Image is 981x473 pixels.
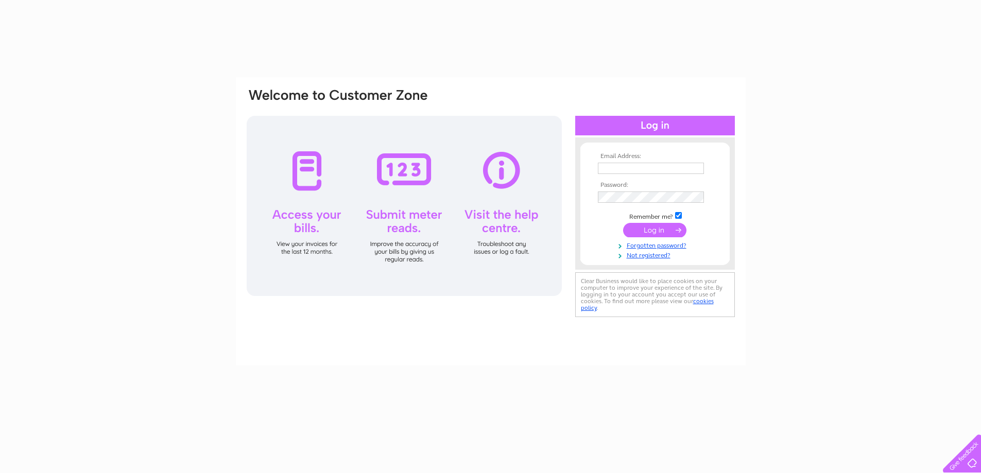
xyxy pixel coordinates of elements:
[598,240,715,250] a: Forgotten password?
[595,153,715,160] th: Email Address:
[598,250,715,259] a: Not registered?
[581,297,714,311] a: cookies policy
[595,182,715,189] th: Password:
[595,211,715,221] td: Remember me?
[575,272,735,317] div: Clear Business would like to place cookies on your computer to improve your experience of the sit...
[623,223,686,237] input: Submit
